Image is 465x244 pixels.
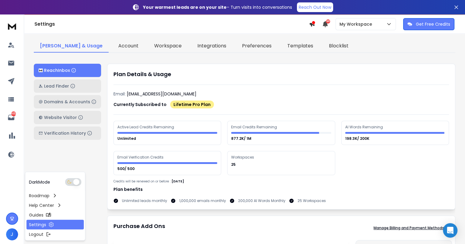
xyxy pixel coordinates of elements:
p: [EMAIL_ADDRESS][DOMAIN_NAME] [127,91,196,97]
button: J [6,228,18,240]
img: logo [39,69,43,72]
p: Credits will be renewed on or before : [113,179,170,184]
button: Website Visitor [34,111,101,124]
button: Lead Finder [34,79,101,93]
a: Templates [281,40,319,53]
a: Guides [27,210,84,220]
a: Roadmap [27,191,84,201]
a: Reach Out Now [297,2,333,12]
p: 200,000 AI Words Monthly [238,198,285,203]
strong: Your warmest leads are on your site [143,4,227,10]
p: Dark Mode [29,179,50,185]
button: Get Free Credits [403,18,454,30]
p: Settings [29,222,46,228]
h1: Purchase Add Ons [113,222,165,234]
p: Currently Subscribed to [113,101,167,108]
a: Integrations [191,40,232,53]
p: 4652 [11,111,16,116]
div: Workspaces [231,155,255,160]
div: Email Verification Credits [117,155,164,160]
p: Unlimited [117,136,137,141]
p: Help Center [29,202,54,208]
p: Get Free Credits [416,21,450,27]
div: Lifetime Pro Plan [170,101,214,108]
p: Manage Billing and Payment Methods [374,226,444,230]
a: Preferences [236,40,278,53]
a: Help Center [27,201,84,210]
p: Logout [29,231,43,237]
h1: Plan Details & Usage [113,70,449,79]
p: Unlimited leads monthly [122,198,167,203]
p: 25 [231,162,237,167]
div: AI Words Remaining [345,125,384,130]
p: 198.3K/ 200K [345,136,370,141]
h1: Settings [34,21,309,28]
a: Settings [27,220,84,230]
a: [PERSON_NAME] & Usage [34,40,109,53]
div: Open Intercom Messenger [443,223,457,238]
a: Blocklist [323,40,355,53]
a: 4652 [5,111,17,124]
p: 25 Workspaces [298,198,326,203]
button: Manage Billing and Payment Methods [369,222,449,234]
div: Active Lead Credits Remaining [117,125,175,130]
p: [DATE] [172,179,184,184]
button: Domains & Accounts [34,95,101,108]
p: Email: [113,91,126,97]
p: 877.2K/ 1M [231,136,252,141]
p: Guides [29,212,43,218]
span: 50 [326,19,330,24]
a: Workspace [148,40,188,53]
h1: Plan benefits [113,186,449,192]
a: Account [112,40,145,53]
div: Email Credits Remaining [231,125,278,130]
button: ReachInbox [34,64,101,77]
p: Reach Out Now [299,4,331,10]
p: 1,000,000 emails monthly [179,198,226,203]
button: Verification History [34,127,101,140]
p: Roadmap [29,193,49,199]
img: logo [6,21,18,32]
p: – Turn visits into conversations [143,4,292,10]
p: My Workspace [339,21,374,27]
p: 500/ 500 [117,166,135,171]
